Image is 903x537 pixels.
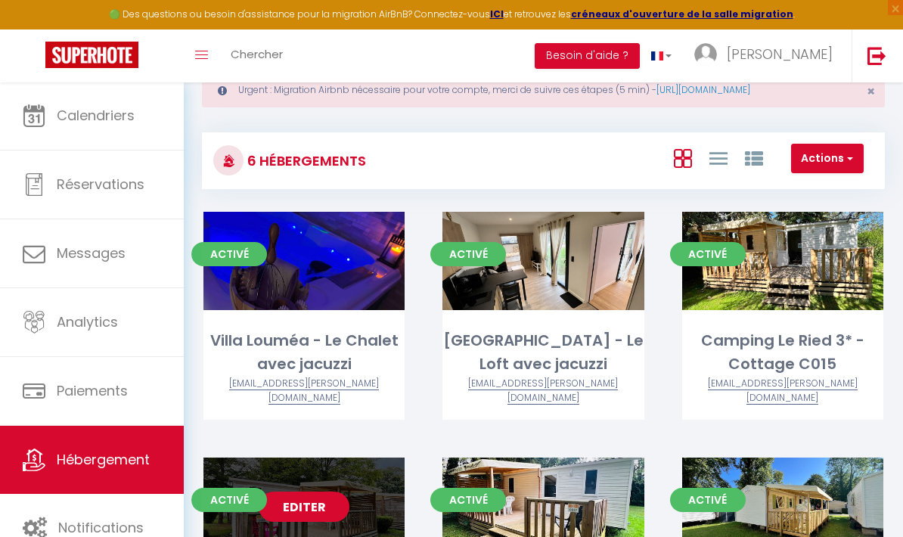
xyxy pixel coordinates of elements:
[57,175,144,194] span: Réservations
[259,492,349,522] a: Editer
[231,46,283,62] span: Chercher
[442,377,644,405] div: Airbnb
[45,42,138,68] img: Super Booking
[58,518,144,537] span: Notifications
[674,145,692,170] a: Vue en Box
[430,242,506,266] span: Activé
[682,377,883,405] div: Airbnb
[191,488,267,512] span: Activé
[244,144,366,178] h3: 6 Hébergements
[57,244,126,262] span: Messages
[203,377,405,405] div: Airbnb
[745,145,763,170] a: Vue par Groupe
[867,85,875,98] button: Close
[867,82,875,101] span: ×
[535,43,640,69] button: Besoin d'aide ?
[571,8,793,20] a: créneaux d'ouverture de la salle migration
[670,488,746,512] span: Activé
[202,73,885,107] div: Urgent : Migration Airbnb nécessaire pour votre compte, merci de suivre ces étapes (5 min) -
[867,46,886,65] img: logout
[430,488,506,512] span: Activé
[57,106,135,125] span: Calendriers
[219,29,294,82] a: Chercher
[57,381,128,400] span: Paiements
[57,450,150,469] span: Hébergement
[12,6,57,51] button: Ouvrir le widget de chat LiveChat
[683,29,852,82] a: ... [PERSON_NAME]
[709,145,728,170] a: Vue en Liste
[682,329,883,377] div: Camping Le Ried 3* - Cottage C015
[203,329,405,377] div: Villa Louméa - Le Chalet avec jacuzzi
[670,242,746,266] span: Activé
[727,45,833,64] span: [PERSON_NAME]
[791,144,864,174] button: Actions
[656,83,750,96] a: [URL][DOMAIN_NAME]
[57,312,118,331] span: Analytics
[694,43,717,66] img: ...
[490,8,504,20] a: ICI
[442,329,644,377] div: [GEOGRAPHIC_DATA] - Le Loft avec jacuzzi
[191,242,267,266] span: Activé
